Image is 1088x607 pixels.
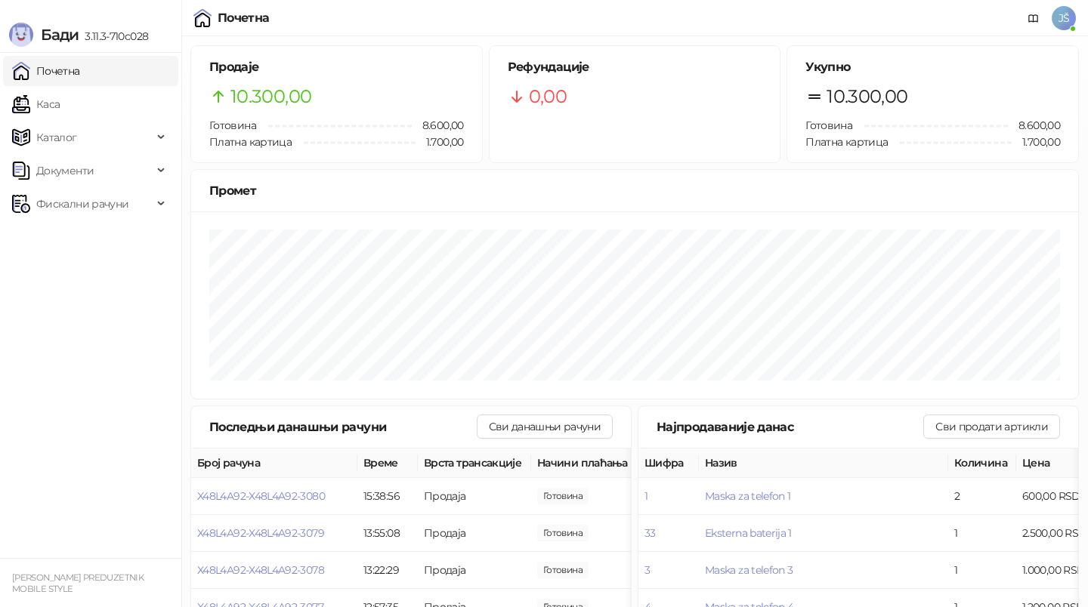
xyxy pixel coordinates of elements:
span: 3.11.3-710c028 [79,29,148,43]
div: Почетна [218,12,270,24]
th: Врста трансакције [418,448,531,478]
td: Продаја [418,552,531,589]
button: Eksterna baterija 1 [705,526,792,540]
span: JŠ [1052,6,1076,30]
span: Бади [41,26,79,44]
th: Шифра [638,448,699,478]
th: Начини плаћања [531,448,682,478]
th: Назив [699,448,948,478]
span: Фискални рачуни [36,189,128,219]
span: 1.000,00 [537,562,589,578]
small: [PERSON_NAME] PREDUZETNIK MOBILE STYLE [12,572,144,594]
span: Платна картица [805,135,888,149]
td: 1 [948,515,1016,552]
td: Продаја [418,478,531,515]
td: 15:38:56 [357,478,418,515]
td: 13:55:08 [357,515,418,552]
span: Готовина [805,119,852,132]
span: 8.600,00 [412,117,464,134]
span: Документи [36,156,94,186]
button: Maska za telefon 3 [705,563,793,577]
th: Количина [948,448,1016,478]
span: 8.600,00 [1008,117,1060,134]
span: 10.300,00 [827,82,907,111]
div: Последњи данашњи рачуни [209,418,477,436]
a: Почетна [12,56,80,86]
span: 800,00 [537,488,589,504]
td: Продаја [418,515,531,552]
button: Сви данашњи рачуни [477,414,613,439]
button: 3 [644,563,650,577]
a: Каса [12,89,60,119]
th: Број рачуна [191,448,357,478]
a: Документација [1022,6,1046,30]
div: Промет [209,181,1060,200]
span: 1.700,00 [1012,134,1060,150]
td: 1 [948,552,1016,589]
button: X48L4A92-X48L4A92-3078 [197,563,324,577]
td: 2 [948,478,1016,515]
span: 600,00 [537,525,589,541]
img: Logo [9,23,33,47]
button: Сви продати артикли [923,414,1060,439]
div: Најпродаваније данас [657,418,923,436]
button: 1 [644,489,648,503]
span: 0,00 [529,82,567,111]
span: Готовина [209,119,256,132]
span: Каталог [36,122,77,153]
h5: Продаје [209,58,464,76]
h5: Рефундације [508,58,762,76]
span: 1.700,00 [416,134,464,150]
td: 13:22:29 [357,552,418,589]
button: 33 [644,526,656,540]
span: 10.300,00 [230,82,311,111]
button: X48L4A92-X48L4A92-3079 [197,526,324,540]
button: X48L4A92-X48L4A92-3080 [197,489,325,503]
button: Maska za telefon 1 [705,489,790,503]
span: Платна картица [209,135,292,149]
th: Време [357,448,418,478]
h5: Укупно [805,58,1060,76]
